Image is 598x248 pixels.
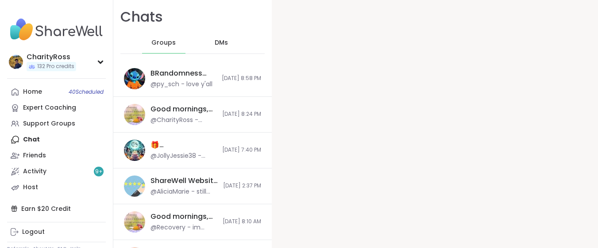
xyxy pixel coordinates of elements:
a: Friends [7,148,106,164]
img: BRandomness last call, Oct 12 [124,68,145,89]
div: Activity [23,167,46,176]
a: Expert Coaching [7,100,106,116]
div: Good mornings, Goals and Gratitude's , [DATE] [150,104,217,114]
div: @py_sch - love y'all [150,80,212,89]
div: @AliciaMarie - still have not gotten my cookie emojis [150,187,218,196]
div: Home [23,88,42,96]
span: [DATE] 7:40 PM [222,146,261,154]
div: Logout [22,228,45,237]
div: CharityRoss [27,52,76,62]
a: Home40Scheduled [7,84,106,100]
img: 🎁 Lynette’s Spooktacular Birthday Party 🎃 , Oct 11 [124,140,145,161]
div: Good mornings, Goal and Gratitude's , [DATE] [150,212,217,221]
div: Host [23,183,38,192]
span: 40 Scheduled [69,88,104,95]
a: Support Groups [7,116,106,132]
div: Friends [23,151,46,160]
span: 9 + [95,168,103,176]
div: @CharityRoss - Journal prompt: What is something your looking forward to this week? [150,116,217,125]
div: @JollyJessie38 - [DOMAIN_NAME][URL] , this is the correct link [150,152,217,160]
a: Host [7,179,106,195]
span: [DATE] 8:10 AM [223,218,261,225]
div: ShareWell Website Feedback Session, [DATE] [150,176,218,186]
a: Logout [7,224,106,240]
span: [DATE] 8:24 PM [222,111,261,118]
a: Activity9+ [7,164,106,179]
div: Earn $20 Credit [7,201,106,217]
div: @Recovery - im going to go, thanks. not up to the stretches [DATE]. [150,223,217,232]
span: 132 Pro credits [37,63,74,70]
img: ShareWell Website Feedback Session, Oct 15 [124,176,145,197]
div: 🎁 [PERSON_NAME]’s Spooktacular Birthday Party 🎃 , [DATE] [150,140,217,150]
span: Groups [151,38,176,47]
div: Expert Coaching [23,103,76,112]
span: DMs [215,38,228,47]
span: [DATE] 8:58 PM [222,75,261,82]
div: Support Groups [23,119,75,128]
div: BRandomness last call, [DATE] [150,69,216,78]
h1: Chats [120,7,163,27]
img: ShareWell Nav Logo [7,14,106,45]
img: Good mornings, Goal and Gratitude's , Oct 12 [124,211,145,233]
img: Good mornings, Goals and Gratitude's , Oct 13 [124,104,145,125]
span: [DATE] 2:37 PM [223,182,261,190]
img: CharityRoss [9,55,23,69]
